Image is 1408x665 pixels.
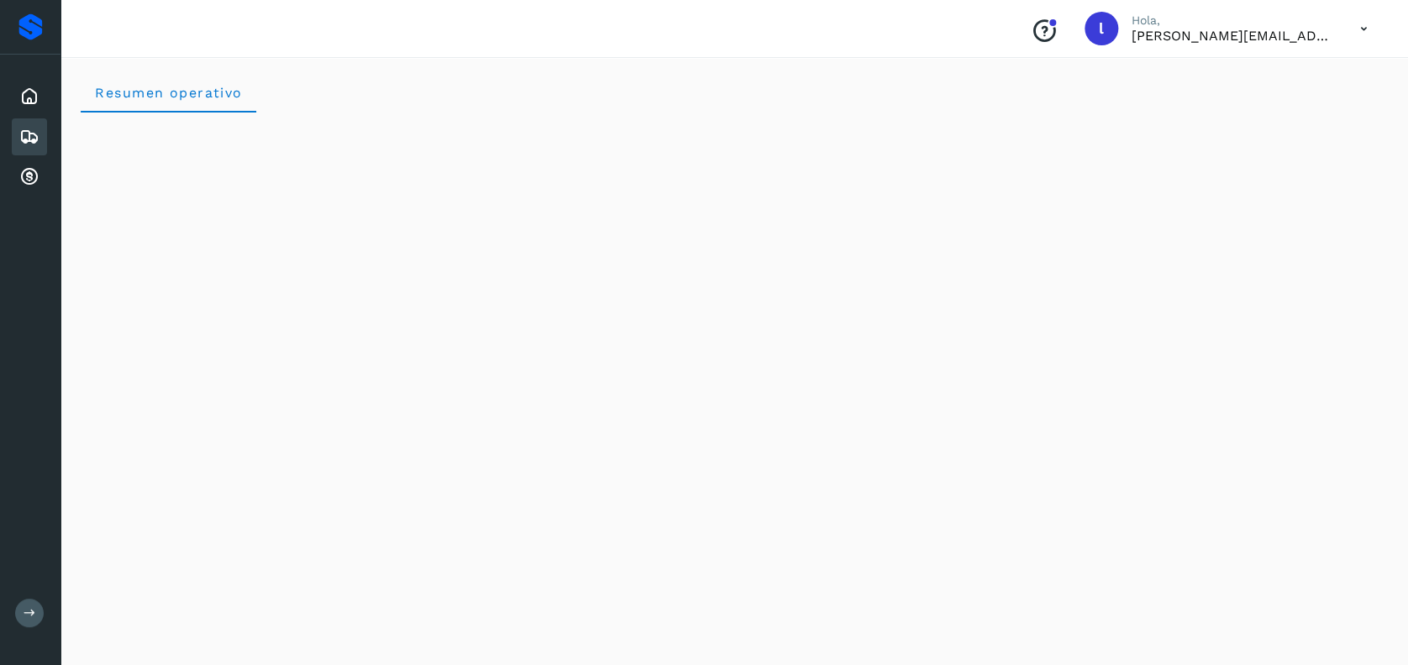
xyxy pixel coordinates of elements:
div: Embarques [12,118,47,155]
div: Inicio [12,78,47,115]
div: Cuentas por cobrar [12,159,47,196]
span: Resumen operativo [94,85,243,101]
p: lorena.rojo@serviciosatc.com.mx [1132,28,1333,44]
p: Hola, [1132,13,1333,28]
